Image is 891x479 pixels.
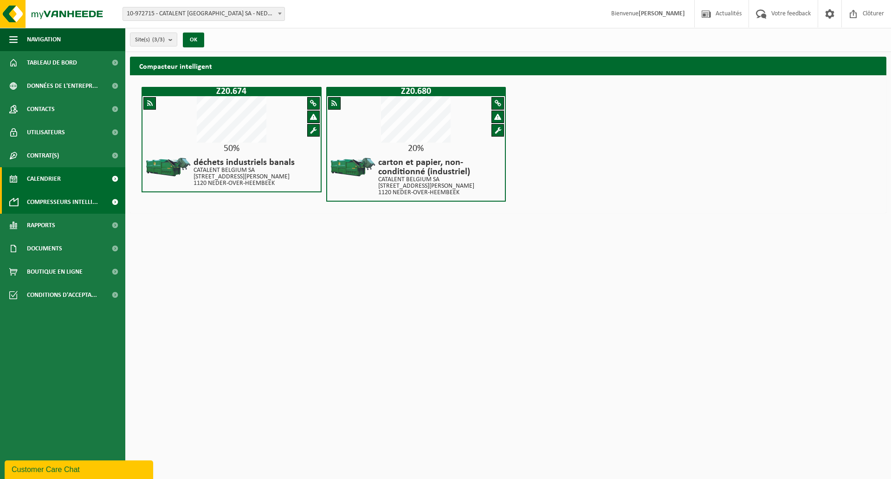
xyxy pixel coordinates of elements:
span: Données de l'entrepr... [27,74,98,98]
button: OK [183,33,204,47]
span: Conditions d'accepta... [27,283,97,307]
button: Site(s)(3/3) [130,33,177,46]
span: Calendrier [27,167,61,190]
span: Contrat(s) [27,144,59,167]
p: CATALENT BELGIUM SA [194,167,295,174]
span: Contacts [27,98,55,121]
h4: déchets industriels banals [194,158,295,167]
h1: Z20.680 [329,87,504,96]
span: Tableau de bord [27,51,77,74]
img: HK-XZ-20-GN-01 [145,156,191,179]
span: Navigation [27,28,61,51]
span: Rapports [27,214,55,237]
span: 10-972715 - CATALENT BELGIUM SA - NEDER-OVER-HEEMBEEK [123,7,285,21]
p: [STREET_ADDRESS][PERSON_NAME] [378,183,501,190]
span: Utilisateurs [27,121,65,144]
strong: [PERSON_NAME] [639,10,685,17]
h2: Compacteur intelligent [130,57,221,75]
span: Boutique en ligne [27,260,83,283]
p: CATALENT BELGIUM SA [378,177,501,183]
p: [STREET_ADDRESS][PERSON_NAME] [194,174,295,180]
div: 20% [327,144,505,153]
h4: carton et papier, non-conditionné (industriel) [378,158,501,177]
p: 1120 NEDER-OVER-HEEMBEEK [378,190,501,196]
p: 1120 NEDER-OVER-HEEMBEEK [194,180,295,187]
div: 50% [142,144,321,153]
iframe: chat widget [5,459,155,479]
span: Site(s) [135,33,165,47]
span: Compresseurs intelli... [27,190,98,214]
span: Documents [27,237,62,260]
count: (3/3) [152,37,165,43]
span: 10-972715 - CATALENT BELGIUM SA - NEDER-OVER-HEEMBEEK [123,7,284,20]
img: HK-XZ-20-GN-01 [329,156,376,179]
h1: Z20.674 [144,87,319,96]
